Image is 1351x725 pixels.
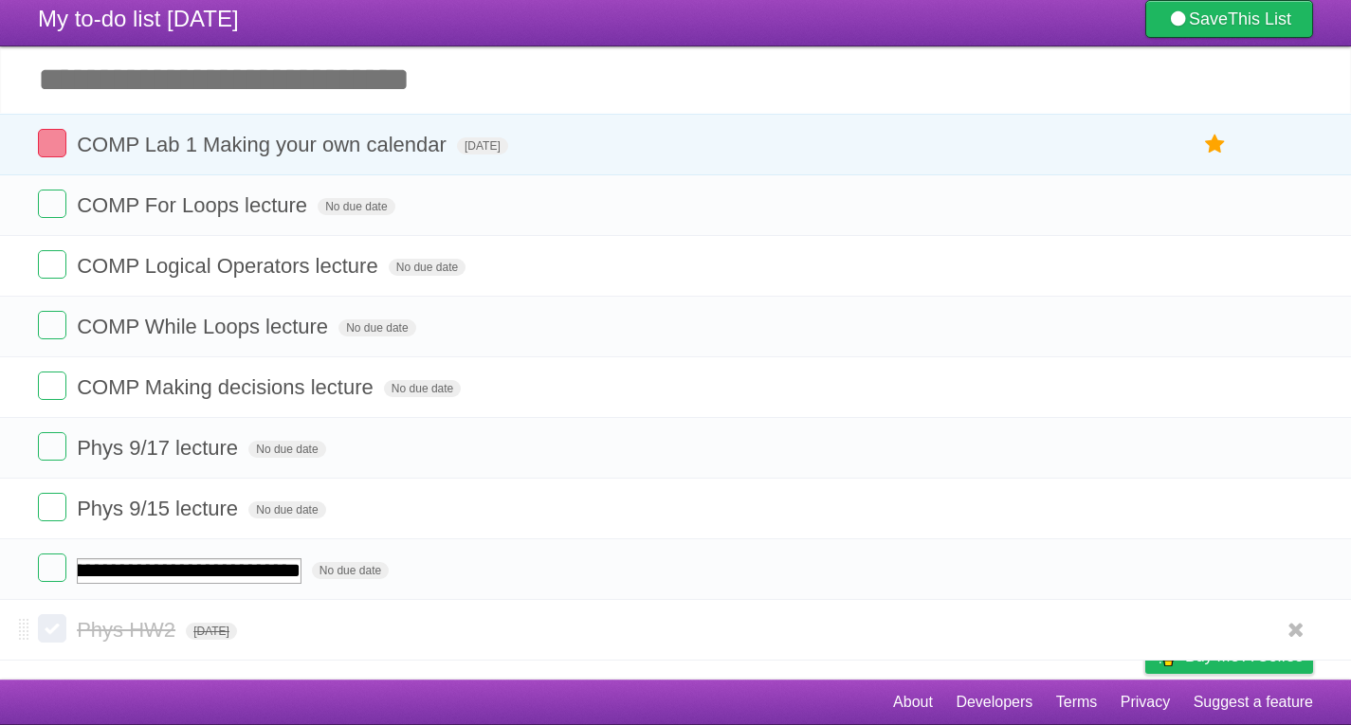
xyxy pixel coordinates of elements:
[38,372,66,400] label: Done
[38,250,66,279] label: Done
[38,311,66,339] label: Done
[1185,640,1304,673] span: Buy me a coffee
[248,441,325,458] span: No due date
[77,436,243,460] span: Phys 9/17 lecture
[893,684,933,720] a: About
[77,133,451,156] span: COMP Lab 1 Making your own calendar
[77,497,243,520] span: Phys 9/15 lecture
[1197,129,1233,160] label: Star task
[956,684,1032,720] a: Developers
[38,614,66,643] label: Done
[1194,684,1313,720] a: Suggest a feature
[1121,684,1170,720] a: Privacy
[77,315,333,338] span: COMP While Loops lecture
[338,319,415,336] span: No due date
[318,198,394,215] span: No due date
[77,254,383,278] span: COMP Logical Operators lecture
[1056,684,1098,720] a: Terms
[77,375,378,399] span: COMP Making decisions lecture
[312,562,389,579] span: No due date
[38,6,239,31] span: My to-do list [DATE]
[1228,9,1291,28] b: This List
[457,137,508,154] span: [DATE]
[77,193,312,217] span: COMP For Loops lecture
[38,493,66,521] label: Done
[186,623,237,640] span: [DATE]
[38,553,66,582] label: Done
[77,618,180,642] span: Phys HW2
[248,501,325,518] span: No due date
[384,380,461,397] span: No due date
[389,259,466,276] span: No due date
[38,432,66,461] label: Done
[38,190,66,218] label: Done
[38,129,66,157] label: Done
